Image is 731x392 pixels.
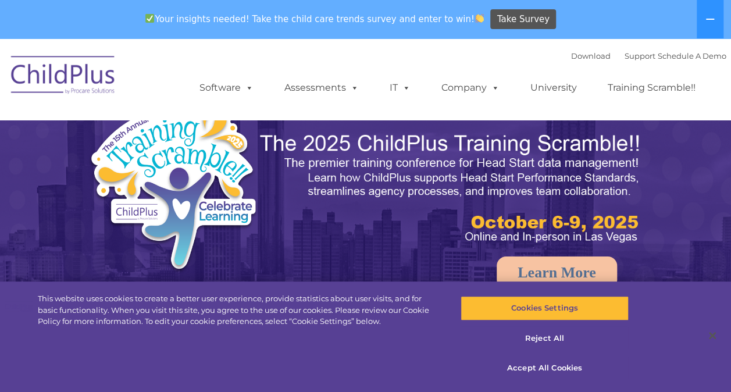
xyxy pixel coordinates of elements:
a: Learn More [497,256,617,289]
img: 👏 [475,14,484,23]
a: IT [378,76,422,99]
font: | [571,51,726,60]
img: ChildPlus by Procare Solutions [5,48,122,106]
a: Support [625,51,655,60]
div: This website uses cookies to create a better user experience, provide statistics about user visit... [38,293,438,327]
img: ✅ [145,14,154,23]
button: Reject All [461,326,629,351]
span: Your insights needed! Take the child care trends survey and enter to win! [141,8,489,30]
a: Assessments [273,76,370,99]
a: Company [430,76,511,99]
a: Schedule A Demo [658,51,726,60]
a: University [519,76,589,99]
a: Take Survey [490,9,556,30]
span: Take Survey [497,9,550,30]
button: Cookies Settings [461,296,629,320]
button: Close [700,323,725,348]
a: Download [571,51,611,60]
button: Accept All Cookies [461,356,629,380]
a: Software [188,76,265,99]
a: Training Scramble!! [596,76,707,99]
